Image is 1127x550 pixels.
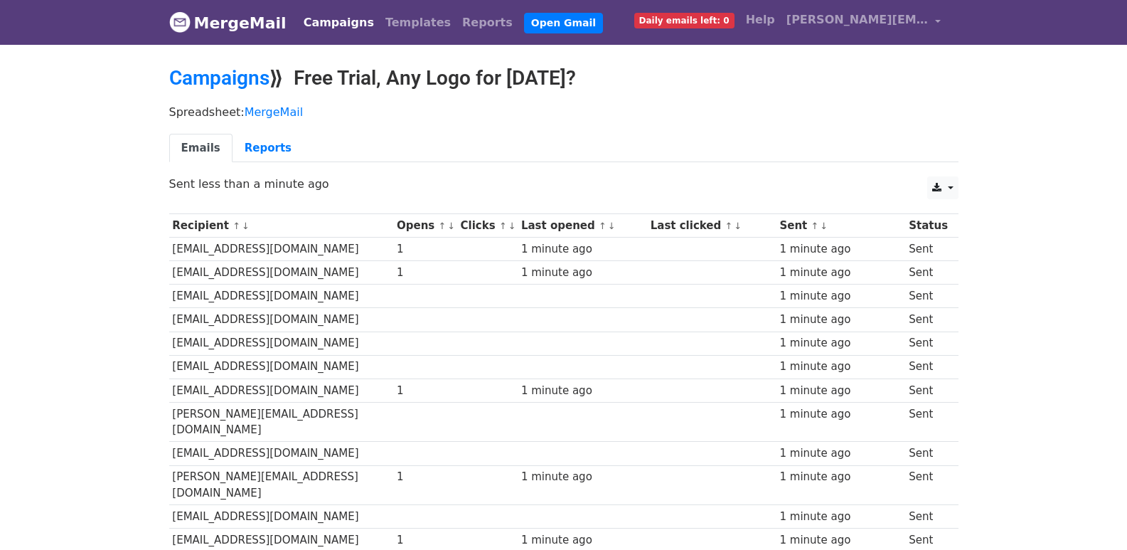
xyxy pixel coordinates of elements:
[397,265,454,281] div: 1
[447,221,455,231] a: ↓
[647,214,776,238] th: Last clicked
[169,402,394,442] td: [PERSON_NAME][EMAIL_ADDRESS][DOMAIN_NAME]
[524,13,603,33] a: Open Gmail
[169,261,394,285] td: [EMAIL_ADDRESS][DOMAIN_NAME]
[169,442,394,465] td: [EMAIL_ADDRESS][DOMAIN_NAME]
[508,221,516,231] a: ↓
[169,134,233,163] a: Emails
[397,469,454,485] div: 1
[905,505,951,529] td: Sent
[599,221,607,231] a: ↑
[521,241,643,258] div: 1 minute ago
[233,134,304,163] a: Reports
[905,379,951,402] td: Sent
[905,214,951,238] th: Status
[779,359,902,375] div: 1 minute ago
[169,66,958,90] h2: ⟫ Free Trial, Any Logo for [DATE]?
[811,221,819,231] a: ↑
[457,214,518,238] th: Clicks
[629,6,740,34] a: Daily emails left: 0
[905,238,951,261] td: Sent
[779,532,902,549] div: 1 minute ago
[779,445,902,462] div: 1 minute ago
[169,66,269,90] a: Campaigns
[779,509,902,525] div: 1 minute ago
[169,285,394,308] td: [EMAIL_ADDRESS][DOMAIN_NAME]
[776,214,906,238] th: Sent
[786,11,929,28] span: [PERSON_NAME][EMAIL_ADDRESS][DOMAIN_NAME]
[905,308,951,332] td: Sent
[905,442,951,465] td: Sent
[169,238,394,261] td: [EMAIL_ADDRESS][DOMAIN_NAME]
[169,505,394,529] td: [EMAIL_ADDRESS][DOMAIN_NAME]
[779,288,902,305] div: 1 minute ago
[393,214,457,238] th: Opens
[169,11,191,33] img: MergeMail logo
[820,221,828,231] a: ↓
[397,532,454,549] div: 1
[499,221,507,231] a: ↑
[521,532,643,549] div: 1 minute ago
[905,285,951,308] td: Sent
[169,105,958,120] p: Spreadsheet:
[169,332,394,355] td: [EMAIL_ADDRESS][DOMAIN_NAME]
[169,214,394,238] th: Recipient
[779,469,902,485] div: 1 minute ago
[905,402,951,442] td: Sent
[905,355,951,379] td: Sent
[439,221,447,231] a: ↑
[781,6,947,39] a: [PERSON_NAME][EMAIL_ADDRESS][DOMAIN_NAME]
[779,241,902,258] div: 1 minute ago
[905,332,951,355] td: Sent
[740,6,781,34] a: Help
[298,9,380,37] a: Campaigns
[725,221,733,231] a: ↑
[634,13,735,28] span: Daily emails left: 0
[169,355,394,379] td: [EMAIL_ADDRESS][DOMAIN_NAME]
[905,261,951,285] td: Sent
[521,469,643,485] div: 1 minute ago
[169,308,394,332] td: [EMAIL_ADDRESS][DOMAIN_NAME]
[397,383,454,399] div: 1
[397,241,454,258] div: 1
[779,335,902,351] div: 1 minute ago
[779,383,902,399] div: 1 minute ago
[169,176,958,191] p: Sent less than a minute ago
[779,265,902,281] div: 1 minute ago
[779,312,902,328] div: 1 minute ago
[380,9,456,37] a: Templates
[734,221,742,231] a: ↓
[521,265,643,281] div: 1 minute ago
[169,8,287,38] a: MergeMail
[242,221,250,231] a: ↓
[233,221,240,231] a: ↑
[245,105,303,119] a: MergeMail
[608,221,616,231] a: ↓
[169,465,394,505] td: [PERSON_NAME][EMAIL_ADDRESS][DOMAIN_NAME]
[779,406,902,423] div: 1 minute ago
[521,383,643,399] div: 1 minute ago
[518,214,647,238] th: Last opened
[905,465,951,505] td: Sent
[456,9,518,37] a: Reports
[169,379,394,402] td: [EMAIL_ADDRESS][DOMAIN_NAME]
